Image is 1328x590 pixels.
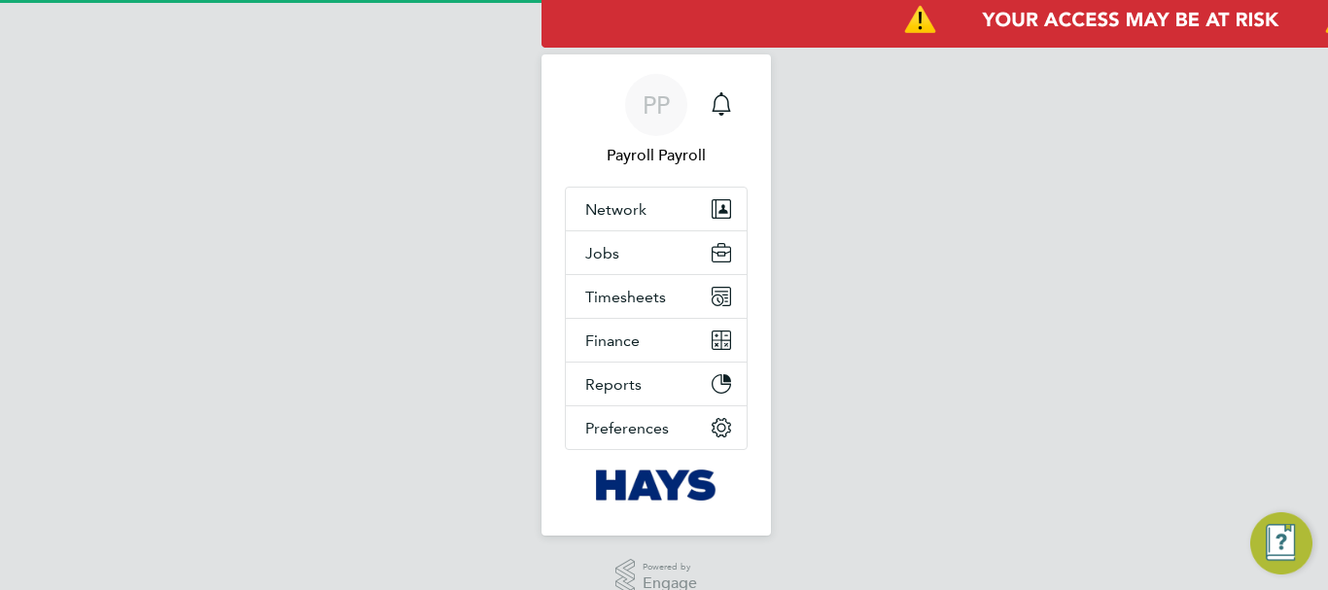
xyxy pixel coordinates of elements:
[585,375,642,394] span: Reports
[565,144,748,167] span: Payroll Payroll
[566,231,747,274] button: Jobs
[585,244,619,262] span: Jobs
[542,54,771,536] nav: Main navigation
[1250,512,1312,574] button: Engage Resource Center
[565,74,748,167] a: PPPayroll Payroll
[585,288,666,306] span: Timesheets
[565,469,748,501] a: Go to home page
[566,363,747,405] button: Reports
[566,275,747,318] button: Timesheets
[566,319,747,362] button: Finance
[585,331,640,350] span: Finance
[566,406,747,449] button: Preferences
[643,559,697,575] span: Powered by
[585,200,647,219] span: Network
[643,92,670,118] span: PP
[585,419,669,437] span: Preferences
[566,188,747,230] button: Network
[596,469,717,501] img: hays-logo-retina.png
